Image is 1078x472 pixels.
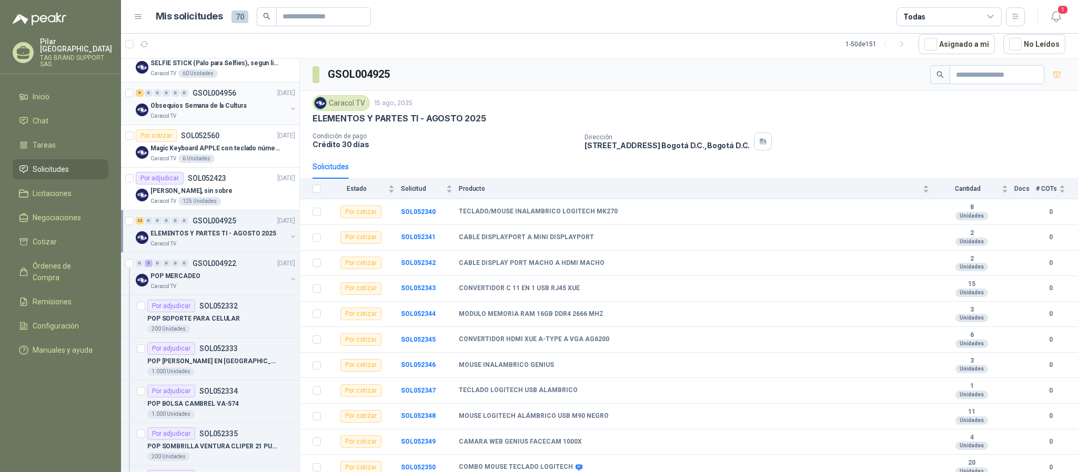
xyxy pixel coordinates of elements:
[313,140,576,149] p: Crédito 30 días
[172,89,179,97] div: 0
[277,131,295,141] p: [DATE]
[33,163,69,175] span: Solicitudes
[150,143,281,153] p: Magic Keyboard APPLE con teclado númerico en Español Plateado
[199,430,238,437] p: SOL052335
[121,168,299,210] a: Por adjudicarSOL052423[DATE] Company Logo[PERSON_NAME], sin sobreCaracol TV125 Unidades
[136,87,297,120] a: 9 0 0 0 0 0 GSOL004956[DATE] Company LogoObsequios Semana de la CulturaCaracol TV
[147,314,240,324] p: POP SOPORTE PARA CELULAR
[401,259,436,266] a: SOL052342
[147,367,195,376] div: 1.000 Unidades
[147,453,190,461] div: 200 Unidades
[147,427,195,440] div: Por adjudicar
[40,55,112,67] p: TAG BRAND SUPPORT SAS
[401,208,436,216] b: SOL052340
[277,173,295,183] p: [DATE]
[401,179,459,199] th: Solicitud
[136,129,177,142] div: Por cotizar
[147,399,239,409] p: POP BOLSA CAMBREL VA-574
[340,256,381,269] div: Por cotizar
[154,89,162,97] div: 0
[154,260,162,267] div: 0
[459,310,603,319] b: MODULO MEMORIA RAM 16GB DDR4 2666 MHZ
[121,338,299,381] a: Por adjudicarSOL052333POP [PERSON_NAME] EN [GEOGRAPHIC_DATA]1.000 Unidades
[935,185,1000,192] span: Cantidad
[136,260,144,267] div: 0
[136,231,148,244] img: Company Logo
[145,89,153,97] div: 0
[955,365,988,373] div: Unidades
[121,125,299,168] a: Por cotizarSOL052560[DATE] Company LogoMagic Keyboard APPLE con teclado númerico en Español Plate...
[181,132,219,139] p: SOL052560
[163,260,170,267] div: 0
[935,255,1008,263] b: 2
[327,185,386,192] span: Estado
[13,232,108,252] a: Cotizar
[459,179,935,199] th: Producto
[147,356,278,366] p: POP [PERSON_NAME] EN [GEOGRAPHIC_DATA]
[136,172,184,184] div: Por adjudicar
[935,179,1014,199] th: Cantidad
[180,89,188,97] div: 0
[33,344,93,356] span: Manuales y ayuda
[150,186,233,196] p: [PERSON_NAME], sin sobre
[145,260,153,267] div: 5
[13,87,108,107] a: Inicio
[277,216,295,226] p: [DATE]
[401,464,436,471] b: SOL052350
[1036,437,1065,447] b: 0
[136,89,144,97] div: 9
[147,385,195,397] div: Por adjudicar
[180,260,188,267] div: 0
[136,217,144,224] div: 23
[150,69,176,78] p: Caracol TV
[180,217,188,224] div: 0
[401,412,436,419] b: SOL052348
[33,320,79,332] span: Configuración
[193,217,236,224] p: GSOL004925
[193,89,236,97] p: GSOL004956
[459,284,580,293] b: CONVERTIDOR C 11 EN 1 USB RJ45 XUE
[459,412,609,420] b: MOUSE LOGITECH ALÁMBRICO USB M90 NEGRO
[459,361,554,370] b: MOUSE INALAMBRICO GENIUS
[459,463,573,471] b: COMBO MOUSE TECLADO LOGITECH
[13,159,108,179] a: Solicitudes
[1036,386,1065,396] b: 0
[147,342,195,355] div: Por adjudicar
[33,188,72,199] span: Licitaciones
[401,438,436,445] a: SOL052349
[13,316,108,336] a: Configuración
[935,434,1008,442] b: 4
[13,256,108,288] a: Órdenes de Compra
[150,240,176,248] p: Caracol TV
[955,416,988,425] div: Unidades
[401,310,436,317] a: SOL052344
[459,438,582,446] b: CAMARA WEB GENIUS FACECAM 1000X
[401,387,436,394] a: SOL052347
[919,34,995,54] button: Asignado a mi
[935,382,1008,391] b: 1
[935,357,1008,365] b: 3
[955,289,988,297] div: Unidades
[263,13,270,20] span: search
[459,386,578,395] b: TECLADO LOGITECH USB ALAMBRICO
[147,325,190,333] div: 200 Unidades
[401,336,436,343] a: SOL052345
[955,391,988,399] div: Unidades
[328,66,391,83] h3: GSOL004925
[150,282,176,291] p: Caracol TV
[1036,185,1057,192] span: # COTs
[1046,7,1065,26] button: 1
[121,295,299,338] a: Por adjudicarSOL052332POP SOPORTE PARA CELULAR200 Unidades
[401,233,436,241] a: SOL052341
[401,361,436,368] a: SOL052346
[313,132,576,140] p: Condición de pago
[1036,207,1065,217] b: 0
[33,296,72,307] span: Remisiones
[1036,411,1065,421] b: 0
[33,91,49,102] span: Inicio
[313,113,486,124] p: ELEMENTOS Y PARTES TI - AGOSTO 2025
